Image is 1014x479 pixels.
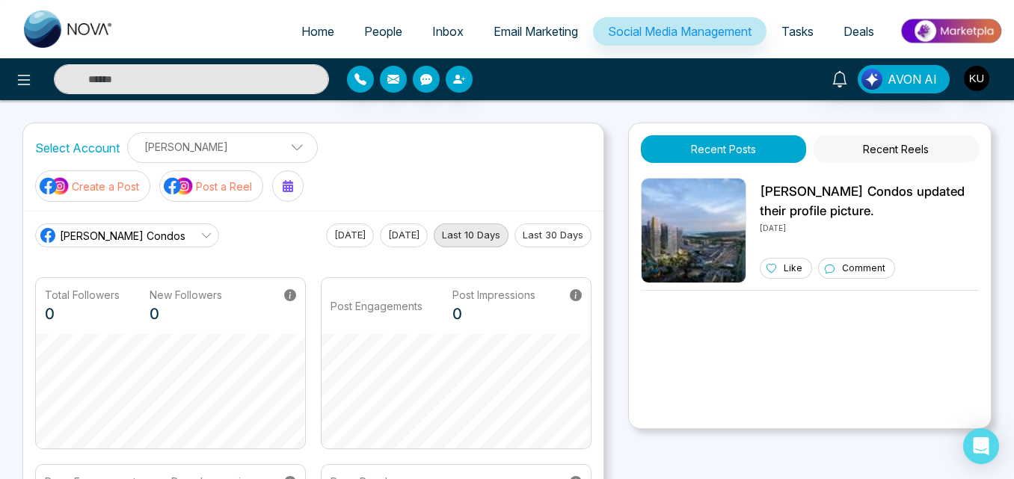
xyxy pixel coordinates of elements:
p: Like [784,262,802,275]
div: Open Intercom Messenger [963,428,999,464]
img: User Avatar [964,66,989,91]
span: Home [301,24,334,39]
img: social-media-icon [164,176,194,196]
a: Social Media Management [593,17,766,46]
p: [PERSON_NAME] Condos updated their profile picture. [760,182,979,220]
p: Comment [842,262,885,275]
p: Create a Post [72,179,139,194]
p: [PERSON_NAME] [137,135,308,159]
img: Lead Flow [861,69,882,90]
p: 0 [150,303,222,325]
p: 0 [452,303,535,325]
button: Last 30 Days [514,223,591,247]
p: [DATE] [760,220,979,234]
button: social-media-iconCreate a Post [35,170,150,202]
a: Inbox [417,17,479,46]
button: [DATE] [326,223,374,247]
span: Social Media Management [608,24,752,39]
img: Market-place.gif [897,14,1005,48]
a: Email Marketing [479,17,593,46]
a: Home [286,17,349,46]
p: Total Followers [45,287,120,303]
label: Select Account [35,139,120,157]
p: Post Engagements [331,298,423,314]
button: social-media-iconPost a Reel [159,170,263,202]
a: People [349,17,417,46]
button: [DATE] [380,223,428,247]
span: AVON AI [888,70,937,88]
p: 0 [45,303,120,325]
img: Unable to load img. [641,178,746,283]
button: Last 10 Days [434,223,508,247]
button: AVON AI [858,65,950,93]
p: Post Impressions [452,287,535,303]
img: social-media-icon [40,176,70,196]
button: Recent Posts [641,135,806,163]
span: Deals [844,24,874,39]
span: Tasks [781,24,814,39]
a: Deals [829,17,889,46]
span: People [364,24,402,39]
button: Recent Reels [814,135,979,163]
img: Nova CRM Logo [24,10,114,48]
p: New Followers [150,287,222,303]
span: [PERSON_NAME] Condos [60,228,185,244]
span: Email Marketing [494,24,578,39]
p: Post a Reel [196,179,252,194]
span: Inbox [432,24,464,39]
a: Tasks [766,17,829,46]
